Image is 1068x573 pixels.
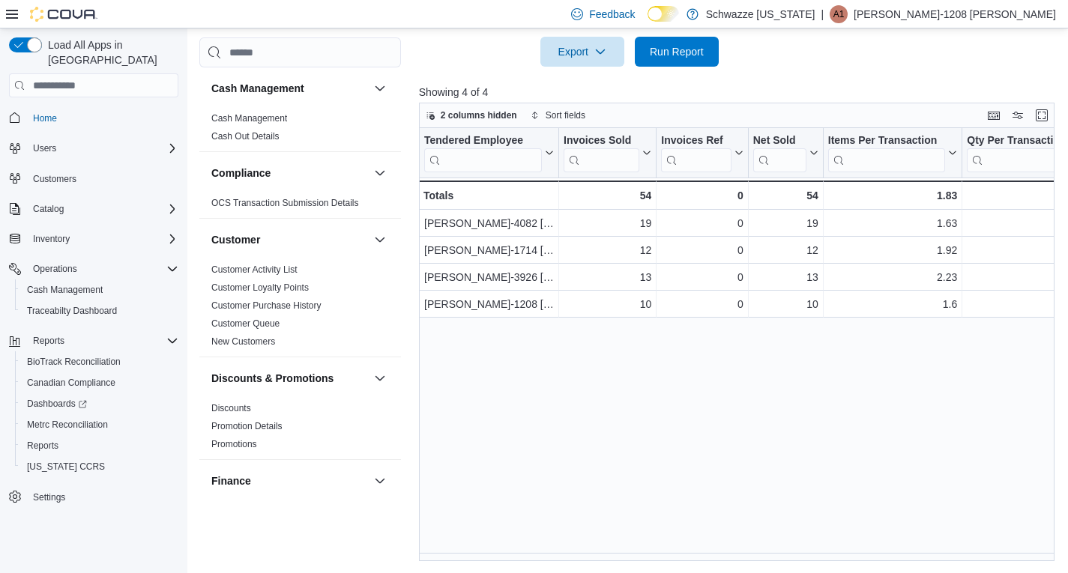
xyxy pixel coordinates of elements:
button: Users [27,139,62,157]
span: Users [27,139,178,157]
p: | [821,5,824,23]
button: Catalog [27,200,70,218]
button: BioTrack Reconciliation [15,351,184,372]
div: Customer [199,261,401,357]
button: 2 columns hidden [420,106,523,124]
a: Promotions [211,439,257,449]
button: Compliance [211,166,368,181]
div: 0 [661,214,743,232]
span: Cash Out Details [211,130,280,142]
div: Totals [423,187,554,204]
div: Invoices Ref [661,134,731,172]
div: 13 [564,268,651,286]
a: Customer Loyalty Points [211,282,309,293]
span: Home [27,108,178,127]
div: Tendered Employee [424,134,542,172]
button: Discounts & Promotions [211,371,368,386]
span: Export [549,37,615,67]
span: Cash Management [27,284,103,296]
span: BioTrack Reconciliation [27,356,121,368]
button: Customer [211,232,368,247]
a: Canadian Compliance [21,374,121,392]
h3: Cash Management [211,81,304,96]
div: 1.92 [828,241,958,259]
span: Run Report [650,44,704,59]
span: Catalog [27,200,178,218]
p: Showing 4 of 4 [419,85,1061,100]
div: 10 [753,295,818,313]
span: Feedback [589,7,635,22]
h3: Compliance [211,166,271,181]
nav: Complex example [9,100,178,547]
span: Users [33,142,56,154]
span: Traceabilty Dashboard [21,302,178,320]
div: Net Sold [753,134,806,172]
div: Arthur-1208 Emsley [830,5,848,23]
a: Cash Management [211,113,287,124]
a: Dashboards [21,395,93,413]
div: 2.23 [828,268,958,286]
button: Compliance [371,164,389,182]
span: Customer Purchase History [211,300,322,312]
span: Promotion Details [211,420,283,432]
a: Customer Activity List [211,264,298,275]
div: 12 [564,241,651,259]
div: 12 [753,241,818,259]
div: 54 [564,187,651,204]
button: Keyboard shortcuts [985,106,1003,124]
h3: Finance [211,473,251,488]
a: Discounts [211,403,251,413]
span: Inventory [33,233,70,245]
div: 10 [564,295,651,313]
span: A1 [833,5,845,23]
button: Reports [27,332,70,350]
span: Reports [33,335,64,347]
button: [US_STATE] CCRS [15,456,184,477]
button: Operations [27,260,83,278]
span: Canadian Compliance [21,374,178,392]
button: Reports [15,435,184,456]
div: 54 [753,187,818,204]
button: Tendered Employee [424,134,554,172]
a: Customers [27,170,82,188]
a: Reports [21,437,64,455]
a: Customer Purchase History [211,300,322,311]
span: Traceabilty Dashboard [27,305,117,317]
span: Reports [27,440,58,452]
span: Metrc Reconciliation [27,419,108,431]
div: [PERSON_NAME]-3926 [PERSON_NAME] [424,268,554,286]
div: 13 [753,268,818,286]
span: Customer Loyalty Points [211,282,309,294]
button: Cash Management [211,81,368,96]
div: 1.63 [828,214,958,232]
button: Settings [3,486,184,508]
span: BioTrack Reconciliation [21,353,178,371]
span: Sort fields [546,109,585,121]
a: OCS Transaction Submission Details [211,198,359,208]
span: Cash Management [211,112,287,124]
span: Home [33,112,57,124]
span: Customer Queue [211,318,280,330]
div: Invoices Sold [564,134,639,172]
div: 19 [753,214,818,232]
button: Finance [211,473,368,488]
span: Customers [33,173,76,185]
a: Dashboards [15,393,184,414]
button: Customer [371,231,389,249]
a: Promotion Details [211,421,283,431]
div: 1.83 [828,187,958,204]
div: 1.6 [828,295,958,313]
a: BioTrack Reconciliation [21,353,127,371]
div: 19 [564,214,651,232]
span: Catalog [33,203,64,215]
span: Cash Management [21,281,178,299]
span: New Customers [211,336,275,348]
div: 0 [661,295,743,313]
img: Cova [30,7,97,22]
a: Traceabilty Dashboard [21,302,123,320]
p: Schwazze [US_STATE] [706,5,815,23]
button: Reports [3,330,184,351]
div: Discounts & Promotions [199,399,401,459]
button: Cash Management [371,79,389,97]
